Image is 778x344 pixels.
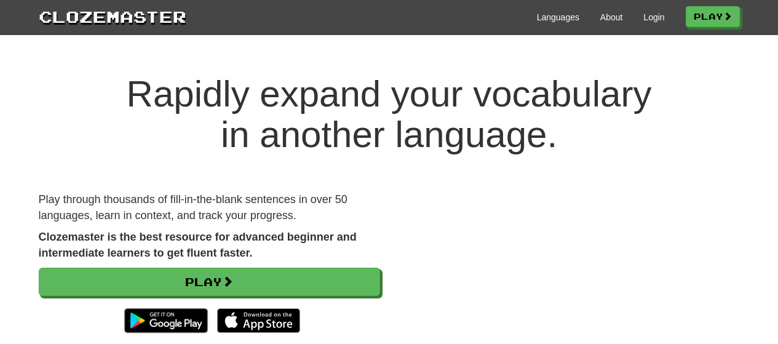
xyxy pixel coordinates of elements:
img: Get it on Google Play [118,302,213,339]
strong: Clozemaster is the best resource for advanced beginner and intermediate learners to get fluent fa... [39,231,357,259]
a: Languages [537,11,579,23]
a: Play [39,268,380,296]
img: Download_on_the_App_Store_Badge_US-UK_135x40-25178aeef6eb6b83b96f5f2d004eda3bffbb37122de64afbaef7... [217,308,300,333]
a: About [600,11,623,23]
a: Play [686,6,740,27]
p: Play through thousands of fill-in-the-blank sentences in over 50 languages, learn in context, and... [39,192,380,223]
a: Login [643,11,664,23]
a: Clozemaster [39,5,186,28]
